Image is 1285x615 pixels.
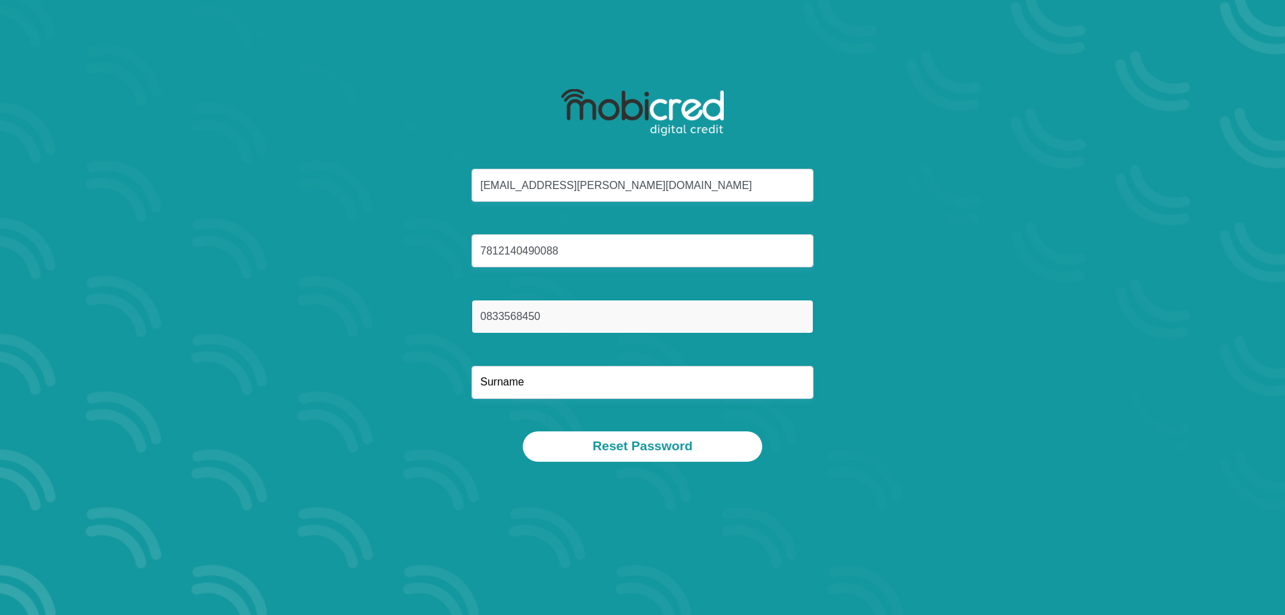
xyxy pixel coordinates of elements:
input: Cellphone Number [472,300,813,333]
button: Reset Password [523,431,762,462]
input: Surname [472,366,813,399]
input: ID Number [472,234,813,267]
input: Email [472,169,813,202]
img: mobicred logo [561,89,724,136]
